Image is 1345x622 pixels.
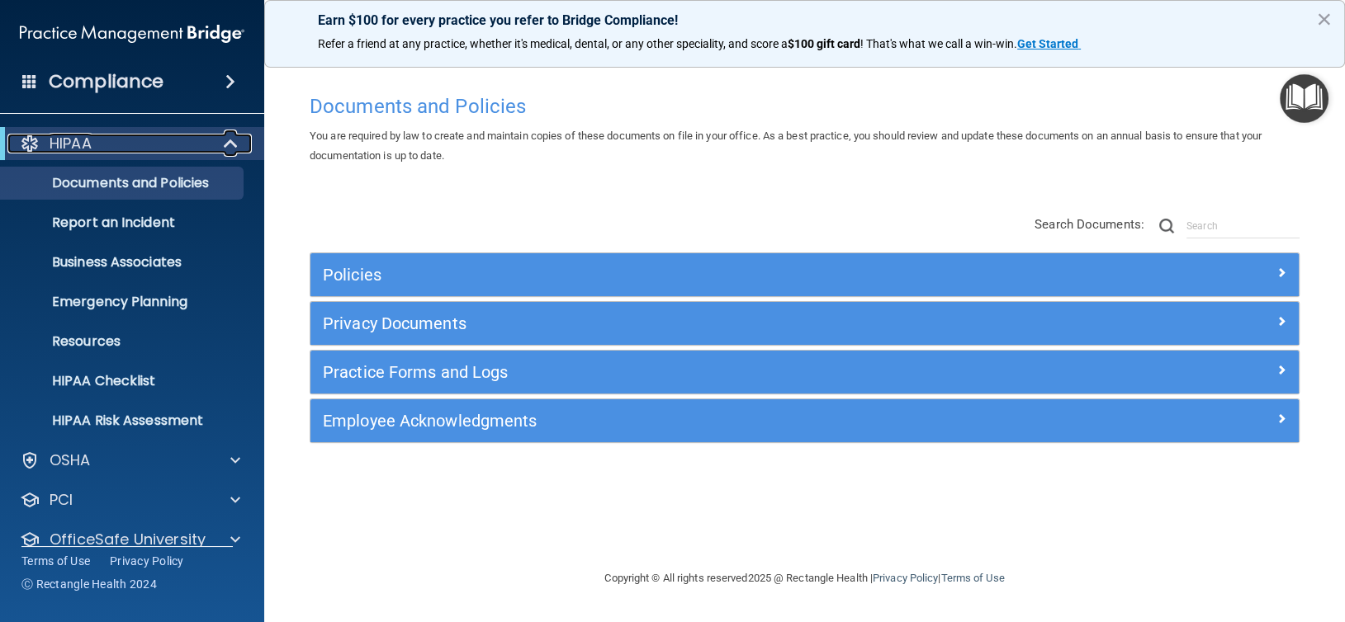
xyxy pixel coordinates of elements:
p: OfficeSafe University [50,530,206,549]
a: Policies [323,262,1286,288]
a: Get Started [1017,37,1081,50]
a: Practice Forms and Logs [323,359,1286,385]
span: Search Documents: [1035,217,1144,232]
a: PCI [20,490,240,510]
a: Terms of Use [21,553,90,569]
p: Resources [11,333,236,350]
button: Open Resource Center [1280,74,1328,123]
p: HIPAA Checklist [11,373,236,389]
h5: Policies [323,266,1040,284]
h4: Compliance [49,70,163,93]
h5: Employee Acknowledgments [323,412,1040,430]
button: Close [1316,6,1332,32]
p: OSHA [50,450,91,470]
p: HIPAA Risk Assessment [11,412,236,429]
span: Refer a friend at any practice, whether it's medical, dental, or any other speciality, and score a [318,37,788,50]
a: HIPAA [20,134,239,153]
a: Employee Acknowledgments [323,408,1286,434]
h5: Privacy Documents [323,314,1040,332]
div: Copyright © All rights reserved 2025 @ Rectangle Health | | [504,552,1106,605]
p: Documents and Policies [11,175,236,191]
p: HIPAA [50,134,92,153]
h4: Documents and Policies [310,96,1300,117]
span: You are required by law to create and maintain copies of these documents on file in your office. ... [310,130,1262,162]
p: Report an Incident [11,214,236,231]
a: Terms of Use [940,572,1004,584]
p: Emergency Planning [11,294,236,310]
strong: Get Started [1017,37,1078,50]
strong: $100 gift card [788,37,860,50]
h5: Practice Forms and Logs [323,363,1040,381]
a: OSHA [20,450,240,470]
span: Ⓒ Rectangle Health 2024 [21,576,157,592]
p: Earn $100 for every practice you refer to Bridge Compliance! [318,12,1291,28]
p: PCI [50,490,73,510]
a: OfficeSafe University [20,530,240,549]
span: ! That's what we call a win-win. [860,37,1017,50]
img: PMB logo [20,17,244,50]
img: ic-search.3b580494.png [1159,219,1174,233]
input: Search [1186,214,1300,238]
p: Business Associates [11,254,236,271]
a: Privacy Documents [323,310,1286,337]
a: Privacy Policy [110,553,184,569]
a: Privacy Policy [873,572,938,584]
